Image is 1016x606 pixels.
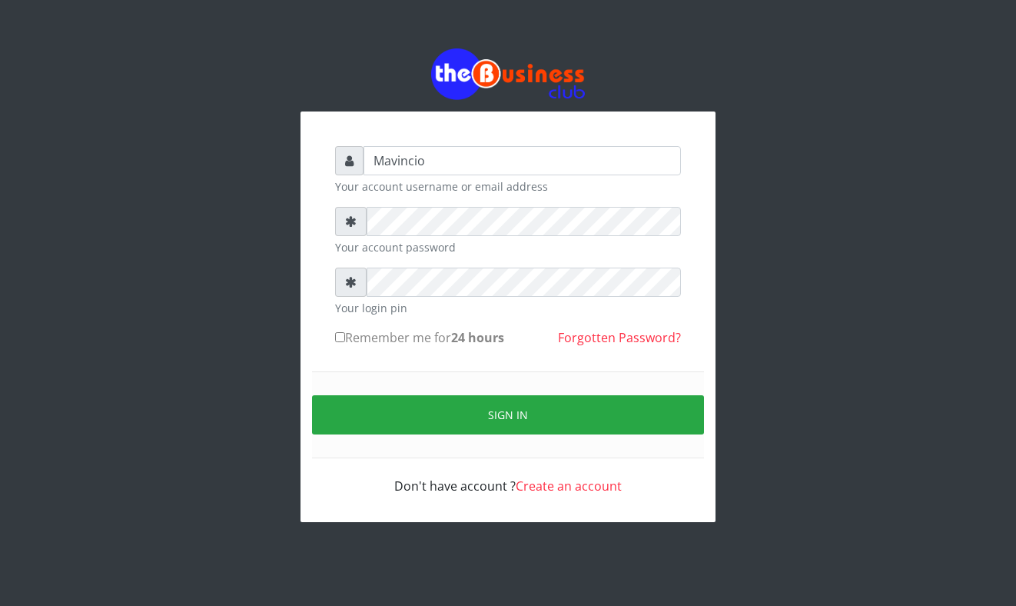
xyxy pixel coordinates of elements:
[335,178,681,195] small: Your account username or email address
[451,329,504,346] b: 24 hours
[516,478,622,494] a: Create an account
[335,328,504,347] label: Remember me for
[364,146,681,175] input: Username or email address
[335,332,345,342] input: Remember me for24 hours
[558,329,681,346] a: Forgotten Password?
[312,395,704,435] button: Sign in
[335,300,681,316] small: Your login pin
[335,239,681,255] small: Your account password
[335,458,681,495] div: Don't have account ?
